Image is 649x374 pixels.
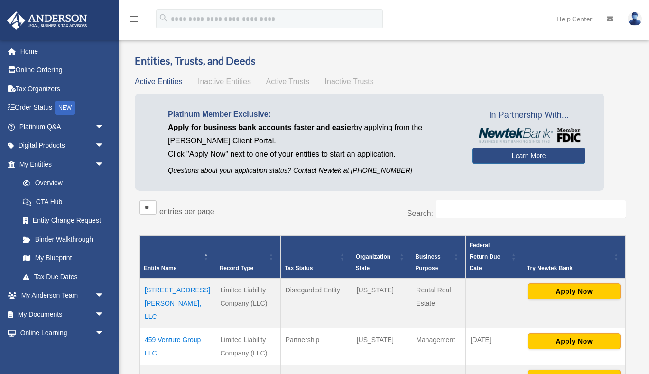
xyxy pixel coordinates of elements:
img: NewtekBankLogoSM.png [477,128,581,143]
th: Organization State: Activate to sort [352,235,411,278]
span: arrow_drop_down [95,136,114,156]
button: Apply Now [528,283,621,299]
p: Platinum Member Exclusive: [168,108,458,121]
span: arrow_drop_down [95,305,114,324]
a: Platinum Q&Aarrow_drop_down [7,117,119,136]
td: Limited Liability Company (LLC) [215,278,280,328]
a: My Blueprint [13,249,114,268]
span: Entity Name [144,265,176,271]
a: Online Learningarrow_drop_down [7,324,119,343]
a: Home [7,42,119,61]
a: Overview [13,174,109,193]
button: Apply Now [528,333,621,349]
div: NEW [55,101,75,115]
th: Business Purpose: Activate to sort [411,235,465,278]
i: search [158,13,169,23]
span: arrow_drop_down [95,286,114,306]
span: Federal Return Due Date [470,242,501,271]
span: Business Purpose [415,253,440,271]
span: Inactive Trusts [325,77,374,85]
p: Questions about your application status? Contact Newtek at [PHONE_NUMBER] [168,165,458,177]
span: arrow_drop_down [95,155,114,174]
a: Learn More [472,148,585,164]
span: Apply for business bank accounts faster and easier [168,123,354,131]
span: In Partnership With... [472,108,585,123]
span: Inactive Entities [198,77,251,85]
td: 459 Venture Group LLC [140,328,215,365]
i: menu [128,13,139,25]
label: entries per page [159,207,214,215]
span: arrow_drop_down [95,324,114,343]
span: Active Trusts [266,77,310,85]
th: Record Type: Activate to sort [215,235,280,278]
p: by applying from the [PERSON_NAME] Client Portal. [168,121,458,148]
span: arrow_drop_down [95,117,114,137]
label: Search: [407,209,433,217]
a: Binder Walkthrough [13,230,114,249]
a: menu [128,17,139,25]
a: My Entitiesarrow_drop_down [7,155,114,174]
td: Limited Liability Company (LLC) [215,328,280,365]
th: Try Newtek Bank : Activate to sort [523,235,625,278]
td: [US_STATE] [352,328,411,365]
a: Tax Due Dates [13,267,114,286]
a: CTA Hub [13,192,114,211]
td: Management [411,328,465,365]
div: Try Newtek Bank [527,262,611,274]
span: Tax Status [285,265,313,271]
td: [DATE] [465,328,523,365]
a: My Documentsarrow_drop_down [7,305,119,324]
a: Digital Productsarrow_drop_down [7,136,119,155]
span: Record Type [219,265,253,271]
td: Partnership [280,328,352,365]
td: Disregarded Entity [280,278,352,328]
a: Tax Organizers [7,79,119,98]
img: User Pic [628,12,642,26]
td: [US_STATE] [352,278,411,328]
a: Online Ordering [7,61,119,80]
p: Click "Apply Now" next to one of your entities to start an application. [168,148,458,161]
th: Entity Name: Activate to invert sorting [140,235,215,278]
th: Federal Return Due Date: Activate to sort [465,235,523,278]
td: [STREET_ADDRESS][PERSON_NAME], LLC [140,278,215,328]
span: Active Entities [135,77,182,85]
span: Organization State [356,253,390,271]
a: Order StatusNEW [7,98,119,118]
h3: Entities, Trusts, and Deeds [135,54,630,68]
a: My Anderson Teamarrow_drop_down [7,286,119,305]
th: Tax Status: Activate to sort [280,235,352,278]
td: Rental Real Estate [411,278,465,328]
img: Anderson Advisors Platinum Portal [4,11,90,30]
a: Entity Change Request [13,211,114,230]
